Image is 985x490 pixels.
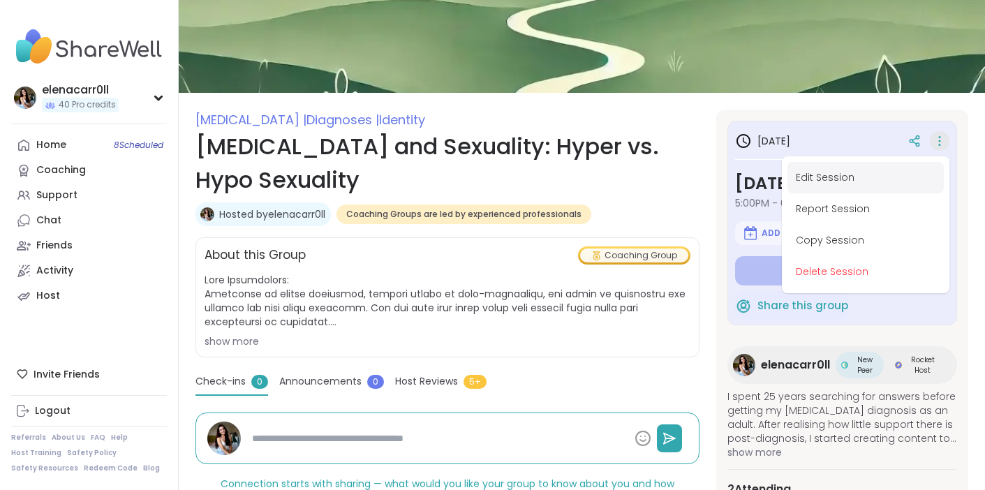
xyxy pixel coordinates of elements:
[895,362,902,369] img: Rocket Host
[787,225,944,256] button: Copy Session
[111,433,128,443] a: Help
[114,140,163,151] span: 8 Scheduled
[36,163,86,177] div: Coaching
[735,297,752,314] img: ShareWell Logomark
[11,463,78,473] a: Safety Resources
[735,221,851,245] button: Add to Calendar
[841,362,848,369] img: New Peer
[464,375,487,389] span: 5+
[11,433,46,443] a: Referrals
[735,291,848,320] button: Share this group
[787,256,944,288] button: Delete Session
[195,130,699,197] h1: [MEDICAL_DATA] and Sexuality: Hyper vs. Hypo Sexuality
[757,298,848,314] span: Share this group
[143,463,160,473] a: Blog
[735,133,790,149] h3: [DATE]
[11,448,61,458] a: Host Training
[11,183,167,208] a: Support
[11,399,167,424] a: Logout
[36,138,66,152] div: Home
[742,225,759,242] img: ShareWell Logomark
[761,357,830,373] span: elenacarr0ll
[84,463,138,473] a: Redeem Code
[851,355,878,376] span: New Peer
[36,289,60,303] div: Host
[733,354,755,376] img: elenacarr0ll
[42,82,119,98] div: elenacarr0ll
[11,233,167,258] a: Friends
[195,374,246,389] span: Check-ins
[36,239,73,253] div: Friends
[279,374,362,389] span: Announcements
[36,188,77,202] div: Support
[195,111,306,128] span: [MEDICAL_DATA] |
[11,158,167,183] a: Coaching
[11,22,167,71] img: ShareWell Nav Logo
[11,258,167,283] a: Activity
[395,374,458,389] span: Host Reviews
[787,193,944,225] button: Report Session
[735,256,949,285] button: Enter group
[727,346,957,384] a: elenacarr0llelenacarr0llNew PeerNew PeerRocket HostRocket Host
[379,111,425,128] span: Identity
[11,133,167,158] a: Home8Scheduled
[787,162,944,193] button: Edit Session
[200,207,214,221] img: elenacarr0ll
[36,264,73,278] div: Activity
[727,389,957,445] span: I spent 25 years searching for answers before getting my [MEDICAL_DATA] diagnosis as an adult. Af...
[59,99,116,111] span: 40 Pro credits
[306,111,379,128] span: Diagnoses |
[219,207,325,221] a: Hosted byelenacarr0ll
[346,209,582,220] span: Coaching Groups are led by experienced professionals
[11,362,167,387] div: Invite Friends
[207,422,241,455] img: elenacarr0ll
[580,248,688,262] div: Coaching Group
[11,208,167,233] a: Chat
[735,196,949,210] span: 5:00PM - 6:00PM EDT
[14,87,36,109] img: elenacarr0ll
[35,404,71,418] div: Logout
[11,283,167,309] a: Host
[727,445,957,459] span: show more
[762,228,844,239] span: Add to Calendar
[36,214,61,228] div: Chat
[367,375,384,389] span: 0
[52,433,85,443] a: About Us
[735,171,949,196] h3: [DATE]
[905,355,940,376] span: Rocket Host
[251,375,268,389] span: 0
[205,246,306,265] h2: About this Group
[205,273,690,329] span: Lore Ipsumdolors: Ametconse ad elitse doeiusmod, tempori utlabo et dolo-magnaaliqu, eni admin ve ...
[205,334,690,348] div: show more
[67,448,117,458] a: Safety Policy
[91,433,105,443] a: FAQ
